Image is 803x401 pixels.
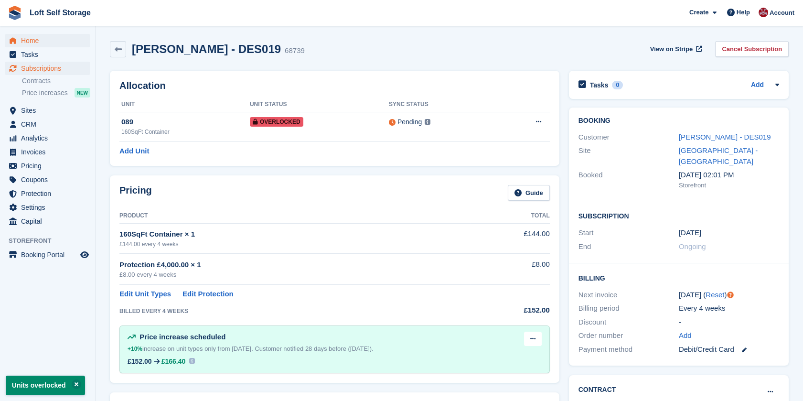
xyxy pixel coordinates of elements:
[285,45,305,56] div: 68739
[22,76,90,86] a: Contracts
[21,201,78,214] span: Settings
[425,119,430,125] img: icon-info-grey-7440780725fd019a000dd9b08b2336e03edf1995a4989e88bcd33f0948082b44.svg
[255,345,373,352] span: Customer notified 28 days before ([DATE]).
[578,273,779,282] h2: Billing
[119,80,550,91] h2: Allocation
[5,187,90,200] a: menu
[128,358,152,365] div: £152.00
[5,215,90,228] a: menu
[715,41,789,57] a: Cancel Subscription
[759,8,768,17] img: James Johnson
[578,385,616,395] h2: Contract
[470,208,550,224] th: Total
[21,215,78,228] span: Capital
[21,34,78,47] span: Home
[21,173,78,186] span: Coupons
[6,376,85,395] p: Units overlocked
[9,236,95,246] span: Storefront
[79,249,90,260] a: Preview store
[119,289,171,300] a: Edit Unit Types
[119,185,152,201] h2: Pricing
[250,117,303,127] span: Overlocked
[182,289,234,300] a: Edit Protection
[189,358,195,364] img: icon-info-931a05b42745ab749e9cb3f8fd5492de83d1ef71f8849c2817883450ef4d471b.svg
[21,131,78,145] span: Analytics
[250,97,389,112] th: Unit Status
[650,44,693,54] span: View on Stripe
[119,240,470,249] div: £144.00 every 4 weeks
[5,118,90,131] a: menu
[706,291,724,299] a: Reset
[578,344,679,355] div: Payment method
[5,62,90,75] a: menu
[470,254,550,285] td: £8.00
[508,185,550,201] a: Guide
[5,131,90,145] a: menu
[119,270,470,280] div: £8.00 every 4 weeks
[578,211,779,220] h2: Subscription
[21,159,78,173] span: Pricing
[578,241,679,252] div: End
[679,242,706,250] span: Ongoing
[578,132,679,143] div: Customer
[689,8,708,17] span: Create
[679,170,779,181] div: [DATE] 02:01 PM
[590,81,609,89] h2: Tasks
[75,88,90,98] div: NEW
[119,146,149,157] a: Add Unit
[612,81,623,89] div: 0
[26,5,95,21] a: Loft Self Storage
[5,248,90,261] a: menu
[22,87,90,98] a: Price increases NEW
[737,8,750,17] span: Help
[646,41,704,57] a: View on Stripe
[397,117,422,127] div: Pending
[679,330,692,341] a: Add
[21,48,78,61] span: Tasks
[5,159,90,173] a: menu
[5,104,90,117] a: menu
[8,6,22,20] img: stora-icon-8386f47178a22dfd0bd8f6a31ec36ba5ce8667c1dd55bd0f319d3a0aa187defe.svg
[21,62,78,75] span: Subscriptions
[21,248,78,261] span: Booking Portal
[578,290,679,301] div: Next invoice
[119,97,250,112] th: Unit
[679,181,779,190] div: Storefront
[5,48,90,61] a: menu
[726,291,735,299] div: Tooltip anchor
[161,358,186,365] span: £166.40
[679,228,701,238] time: 2025-01-14 01:00:00 UTC
[5,145,90,159] a: menu
[139,333,225,341] span: Price increase scheduled
[132,43,281,55] h2: [PERSON_NAME] - DES019
[679,146,758,165] a: [GEOGRAPHIC_DATA] - [GEOGRAPHIC_DATA]
[128,344,142,354] div: +10%
[389,97,498,112] th: Sync Status
[470,305,550,316] div: £152.00
[21,187,78,200] span: Protection
[578,228,679,238] div: Start
[119,260,470,271] div: Protection £4,000.00 × 1
[22,88,68,98] span: Price increases
[679,290,779,301] div: [DATE] ( )
[128,345,253,352] span: increase on unit types only from [DATE].
[470,223,550,253] td: £144.00
[679,344,779,355] div: Debit/Credit Card
[770,8,794,18] span: Account
[121,117,250,128] div: 089
[578,117,779,125] h2: Booking
[679,133,771,141] a: [PERSON_NAME] - DES019
[5,34,90,47] a: menu
[679,317,779,328] div: -
[751,80,764,91] a: Add
[5,173,90,186] a: menu
[679,303,779,314] div: Every 4 weeks
[21,104,78,117] span: Sites
[119,208,470,224] th: Product
[21,118,78,131] span: CRM
[578,317,679,328] div: Discount
[578,330,679,341] div: Order number
[578,303,679,314] div: Billing period
[578,145,679,167] div: Site
[121,128,250,136] div: 160SqFt Container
